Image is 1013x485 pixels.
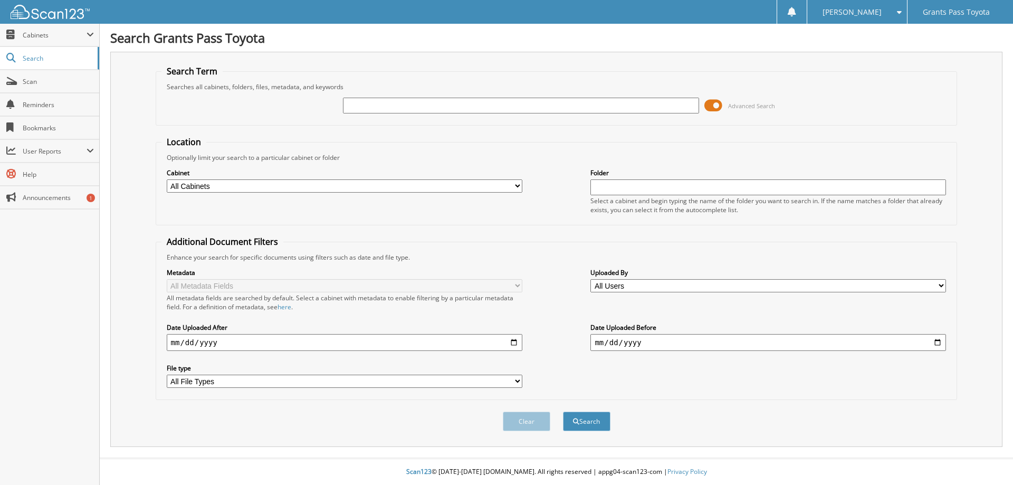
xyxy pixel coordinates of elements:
button: Clear [503,412,550,431]
span: Scan [23,77,94,86]
label: Cabinet [167,168,522,177]
label: Folder [590,168,946,177]
span: Scan123 [406,467,432,476]
a: here [278,302,291,311]
div: © [DATE]-[DATE] [DOMAIN_NAME]. All rights reserved | appg04-scan123-com | [100,459,1013,485]
label: File type [167,364,522,373]
button: Search [563,412,610,431]
span: Search [23,54,92,63]
span: [PERSON_NAME] [823,9,882,15]
iframe: Chat Widget [960,434,1013,485]
a: Privacy Policy [667,467,707,476]
span: Announcements [23,193,94,202]
span: Bookmarks [23,123,94,132]
span: Reminders [23,100,94,109]
input: end [590,334,946,351]
div: Optionally limit your search to a particular cabinet or folder [161,153,952,162]
span: Cabinets [23,31,87,40]
legend: Location [161,136,206,148]
label: Date Uploaded After [167,323,522,332]
legend: Additional Document Filters [161,236,283,248]
span: User Reports [23,147,87,156]
div: All metadata fields are searched by default. Select a cabinet with metadata to enable filtering b... [167,293,522,311]
label: Uploaded By [590,268,946,277]
div: Enhance your search for specific documents using filters such as date and file type. [161,253,952,262]
h1: Search Grants Pass Toyota [110,29,1002,46]
img: scan123-logo-white.svg [11,5,90,19]
span: Advanced Search [728,102,775,110]
input: start [167,334,522,351]
label: Date Uploaded Before [590,323,946,332]
span: Grants Pass Toyota [923,9,990,15]
label: Metadata [167,268,522,277]
span: Help [23,170,94,179]
div: Searches all cabinets, folders, files, metadata, and keywords [161,82,952,91]
div: 1 [87,194,95,202]
div: Select a cabinet and begin typing the name of the folder you want to search in. If the name match... [590,196,946,214]
legend: Search Term [161,65,223,77]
